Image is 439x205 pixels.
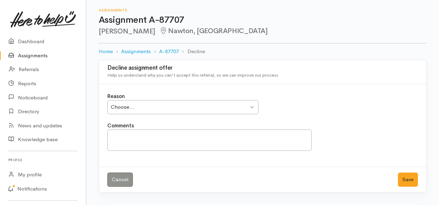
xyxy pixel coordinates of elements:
label: Comments [107,122,134,130]
h2: [PERSON_NAME] [99,27,427,35]
label: Reason [107,92,125,100]
span: Nawton, [GEOGRAPHIC_DATA] [159,27,268,35]
span: Help us understand why you can't accept this referral, so we can improve our process [107,72,278,78]
a: A-87707 [159,48,179,56]
h1: Assignment A-87707 [99,15,427,25]
a: Cancel [107,173,133,187]
div: Choose... [111,103,248,111]
button: Save [398,173,418,187]
h6: Assignments [99,8,427,12]
h3: Decline assignment offer [107,65,418,71]
nav: breadcrumb [99,43,427,60]
a: Assignments [121,48,151,56]
a: Home [99,48,113,56]
h6: Profile [8,155,78,165]
li: Decline [179,48,205,56]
